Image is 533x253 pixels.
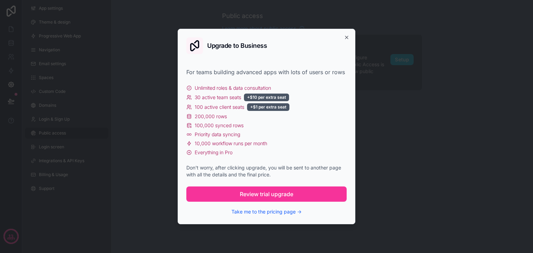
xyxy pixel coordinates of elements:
span: Priority data syncing [195,131,240,138]
div: +$10 per extra seat [244,94,289,101]
div: Don't worry, after clicking upgrade, you will be sent to another page with all the details and th... [186,164,347,178]
span: 200,000 rows [195,113,227,120]
span: Unlimited roles & data consultation [195,85,271,91]
span: 10,000 workflow runs per month [195,140,267,147]
div: For teams building advanced apps with lots of users or rows [186,68,347,76]
span: 100,000 synced rows [195,122,244,129]
button: Take me to the pricing page → [231,208,302,215]
span: 30 active team seats [195,94,241,101]
div: +$1 per extra seat [247,103,289,111]
h2: Upgrade to Business [207,43,267,49]
span: 100 active client seats [195,104,244,111]
button: Close [344,35,349,40]
span: Everything in Pro [195,149,232,156]
span: Review trial upgrade [240,190,293,198]
button: Review trial upgrade [186,186,347,202]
